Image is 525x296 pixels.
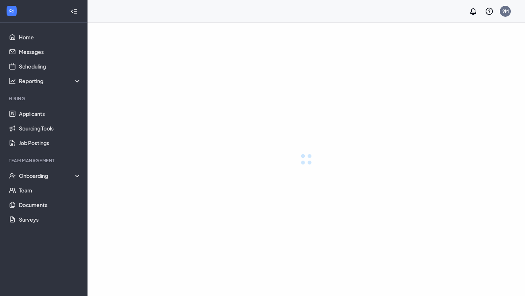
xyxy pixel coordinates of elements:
svg: Collapse [70,8,78,15]
a: Job Postings [19,136,81,150]
svg: Analysis [9,77,16,85]
a: Team [19,183,81,198]
a: Home [19,30,81,44]
a: Scheduling [19,59,81,74]
div: Team Management [9,157,80,164]
a: Sourcing Tools [19,121,81,136]
a: Messages [19,44,81,59]
svg: UserCheck [9,172,16,179]
div: Onboarding [19,172,82,179]
a: Documents [19,198,81,212]
div: Reporting [19,77,82,85]
svg: QuestionInfo [485,7,494,16]
a: Surveys [19,212,81,227]
svg: WorkstreamLogo [8,7,15,15]
a: Applicants [19,106,81,121]
div: Hiring [9,96,80,102]
div: 9M [502,8,509,14]
svg: Notifications [469,7,478,16]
